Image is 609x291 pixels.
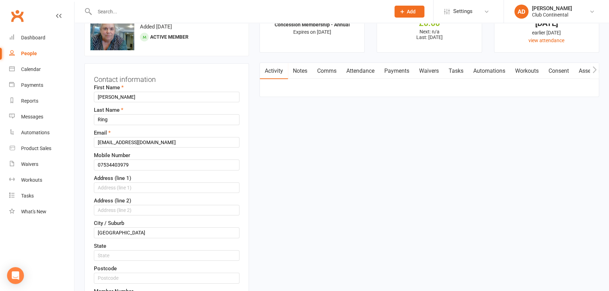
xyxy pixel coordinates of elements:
p: Next: n/a Last: [DATE] [383,29,475,40]
div: Workouts [21,177,42,183]
div: AD [514,5,528,19]
div: earlier [DATE] [501,29,592,37]
input: Last Name [94,114,239,125]
div: Reports [21,98,38,104]
input: First Name [94,92,239,102]
div: Open Intercom Messenger [7,267,24,284]
label: Address (line 2) [94,196,131,205]
a: Workouts [9,172,74,188]
input: Address (line 2) [94,205,239,215]
a: What's New [9,204,74,220]
time: Added [DATE] [140,24,172,30]
div: Calendar [21,66,41,72]
a: Workouts [510,63,544,79]
a: Dashboard [9,30,74,46]
button: Add [395,6,424,18]
a: Consent [544,63,574,79]
div: What's New [21,209,46,214]
a: People [9,46,74,62]
a: Comms [312,63,341,79]
label: State [94,242,106,250]
div: £0.00 [383,20,475,27]
div: Waivers [21,161,38,167]
a: Clubworx [8,7,26,25]
div: Automations [21,130,50,135]
a: Waivers [9,156,74,172]
a: Messages [9,109,74,125]
div: [PERSON_NAME] [532,5,572,12]
label: City / Suburb [94,219,124,227]
label: Last Name [94,106,123,114]
a: Attendance [341,63,379,79]
a: Activity [260,63,288,79]
span: Add [407,9,416,14]
div: Payments [21,82,43,88]
h3: Contact information [94,73,239,83]
span: Active member [150,34,188,40]
input: Address (line 1) [94,182,239,193]
input: Search... [92,7,385,17]
a: Product Sales [9,141,74,156]
div: Club Continental [532,12,572,18]
a: Tasks [9,188,74,204]
label: Postcode [94,264,117,273]
input: Mobile Number [94,160,239,170]
div: People [21,51,37,56]
label: Email [94,129,111,137]
a: Payments [379,63,414,79]
div: Dashboard [21,35,45,40]
a: Notes [288,63,312,79]
span: Expires on [DATE] [293,29,331,35]
a: Waivers [414,63,444,79]
span: Settings [453,4,473,19]
div: Tasks [21,193,34,199]
input: City / Suburb [94,227,239,238]
a: Automations [9,125,74,141]
a: Automations [468,63,510,79]
a: Tasks [444,63,468,79]
img: image1750246710.png [90,6,134,50]
a: view attendance [528,38,564,43]
div: Messages [21,114,43,119]
input: Postcode [94,273,239,283]
label: First Name [94,83,124,92]
strong: Concession Membership - Annual [275,22,350,27]
a: Reports [9,93,74,109]
input: State [94,250,239,261]
input: Email [94,137,239,148]
a: Payments [9,77,74,93]
div: [DATE] [501,20,592,27]
div: Product Sales [21,145,51,151]
label: Mobile Number [94,151,130,160]
label: Address (line 1) [94,174,131,182]
a: Calendar [9,62,74,77]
